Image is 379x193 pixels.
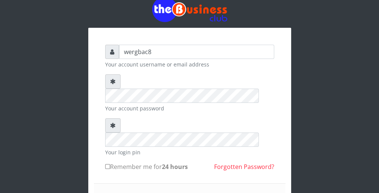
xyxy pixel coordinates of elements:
small: Your login pin [105,148,274,156]
b: 24 hours [162,163,188,171]
small: Your account password [105,104,274,112]
a: Forgotten Password? [214,163,274,171]
small: Your account username or email address [105,60,274,68]
input: Remember me for24 hours [105,164,110,169]
input: Username or email address [119,45,274,59]
label: Remember me for [105,162,188,171]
